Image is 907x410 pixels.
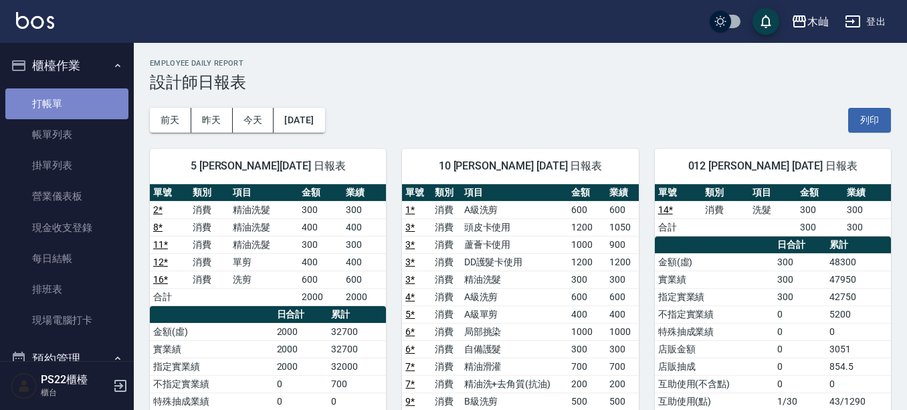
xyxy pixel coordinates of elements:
[150,73,891,92] h3: 設計師日報表
[431,358,461,375] td: 消費
[655,184,702,202] th: 單號
[229,236,298,253] td: 精油洗髮
[298,184,342,202] th: 金額
[568,323,606,340] td: 1000
[797,218,844,236] td: 300
[298,218,342,236] td: 400
[774,393,827,410] td: 1/30
[774,288,827,305] td: 300
[342,218,387,236] td: 400
[431,218,461,236] td: 消費
[568,271,606,288] td: 300
[342,288,387,305] td: 2000
[843,184,891,202] th: 業績
[568,358,606,375] td: 700
[150,184,386,306] table: a dense table
[150,323,274,340] td: 金額(虛)
[568,201,606,218] td: 600
[826,393,891,410] td: 43/1290
[843,201,891,218] td: 300
[274,358,328,375] td: 2000
[843,218,891,236] td: 300
[461,236,569,253] td: 蘆薈卡使用
[702,201,749,218] td: 消費
[342,236,387,253] td: 300
[568,288,606,305] td: 600
[189,271,229,288] td: 消費
[826,340,891,358] td: 3051
[807,13,829,30] div: 木屾
[826,375,891,393] td: 0
[606,184,638,202] th: 業績
[229,253,298,271] td: 單剪
[431,271,461,288] td: 消費
[461,271,569,288] td: 精油洗髮
[431,288,461,305] td: 消費
[274,340,328,358] td: 2000
[5,305,128,336] a: 現場電腦打卡
[774,253,827,271] td: 300
[461,305,569,323] td: A級單剪
[328,306,386,324] th: 累計
[786,8,834,36] button: 木屾
[5,274,128,305] a: 排班表
[298,236,342,253] td: 300
[826,253,891,271] td: 48300
[431,340,461,358] td: 消費
[774,358,827,375] td: 0
[774,375,827,393] td: 0
[568,375,606,393] td: 200
[150,184,189,202] th: 單號
[150,375,274,393] td: 不指定實業績
[774,323,827,340] td: 0
[606,305,638,323] td: 400
[461,184,569,202] th: 項目
[606,201,638,218] td: 600
[342,184,387,202] th: 業績
[568,393,606,410] td: 500
[606,375,638,393] td: 200
[298,288,342,305] td: 2000
[229,271,298,288] td: 洗剪
[568,305,606,323] td: 400
[229,201,298,218] td: 精油洗髮
[11,372,37,399] img: Person
[461,375,569,393] td: 精油洗+去角質(抗油)
[702,184,749,202] th: 類別
[606,340,638,358] td: 300
[774,340,827,358] td: 0
[328,340,386,358] td: 32700
[774,305,827,323] td: 0
[431,375,461,393] td: 消費
[655,375,774,393] td: 互助使用(不含點)
[5,243,128,274] a: 每日結帳
[189,218,229,236] td: 消費
[839,9,891,34] button: 登出
[150,59,891,68] h2: Employee Daily Report
[41,387,109,399] p: 櫃台
[568,218,606,236] td: 1200
[233,108,274,133] button: 今天
[655,393,774,410] td: 互助使用(點)
[606,323,638,340] td: 1000
[606,218,638,236] td: 1050
[826,288,891,305] td: 42750
[461,393,569,410] td: B級洗剪
[797,201,844,218] td: 300
[5,181,128,212] a: 營業儀表板
[671,159,875,173] span: 012 [PERSON_NAME] [DATE] 日報表
[752,8,779,35] button: save
[342,271,387,288] td: 600
[328,323,386,340] td: 32700
[568,340,606,358] td: 300
[848,108,891,133] button: 列印
[606,271,638,288] td: 300
[826,323,891,340] td: 0
[298,253,342,271] td: 400
[655,253,774,271] td: 金額(虛)
[461,323,569,340] td: 局部挑染
[229,184,298,202] th: 項目
[655,323,774,340] td: 特殊抽成業績
[655,305,774,323] td: 不指定實業績
[166,159,370,173] span: 5 [PERSON_NAME][DATE] 日報表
